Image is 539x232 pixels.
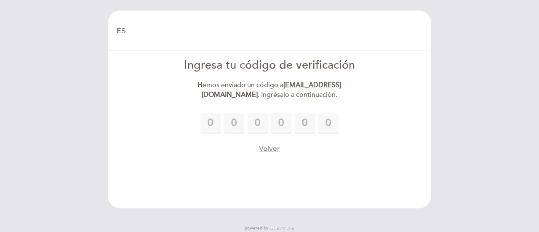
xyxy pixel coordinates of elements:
[173,80,366,100] div: Hemos enviado un código a . Ingrésalo a continuación.
[224,113,244,133] input: 0
[270,226,294,230] img: MEITRE
[259,144,280,154] button: Volver
[248,113,268,133] input: 0
[200,113,221,133] input: 0
[245,225,268,231] span: powered by
[271,113,291,133] input: 0
[245,225,294,231] a: powered by
[295,113,315,133] input: 0
[318,113,339,133] input: 0
[173,57,366,74] div: Ingresa tu código de verificación
[202,81,342,99] strong: [EMAIL_ADDRESS][DOMAIN_NAME]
